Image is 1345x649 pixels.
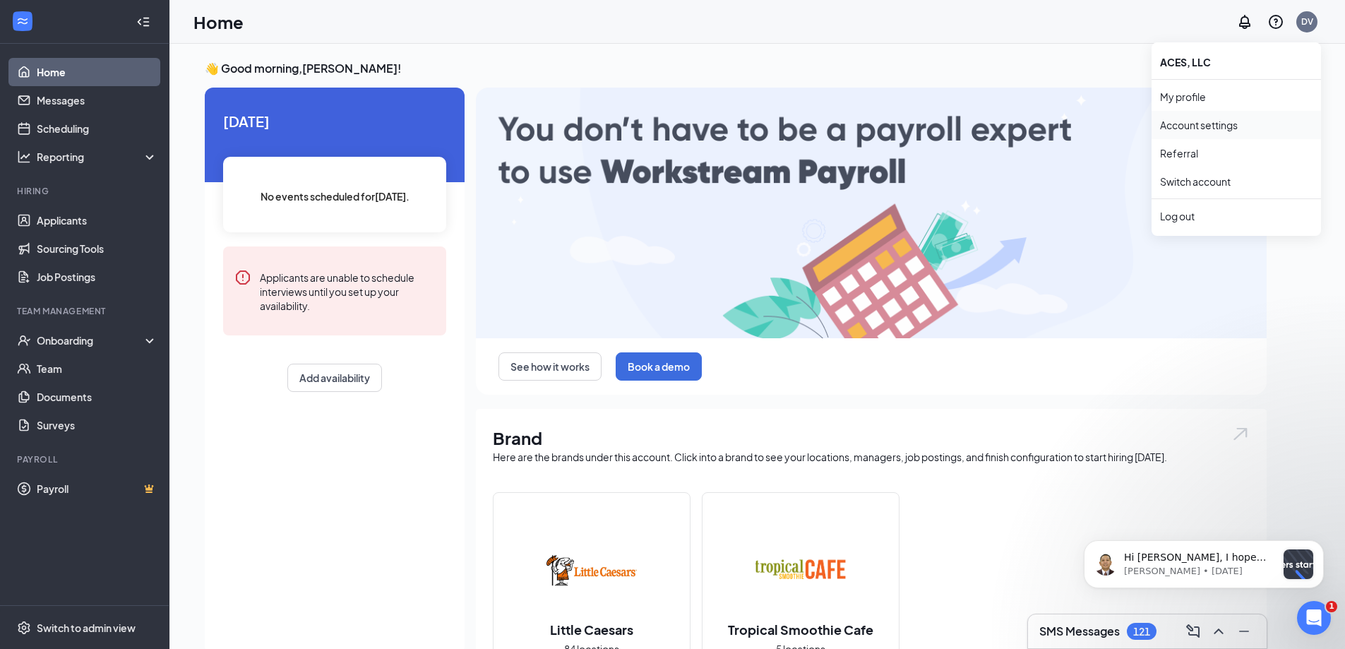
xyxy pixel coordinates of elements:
div: ACES, LLC [1152,48,1321,76]
div: Switch to admin view [37,621,136,635]
a: Applicants [37,206,157,234]
div: Here are the brands under this account. Click into a brand to see your locations, managers, job p... [493,450,1250,464]
div: Applicants are unable to schedule interviews until you set up your availability. [260,269,435,313]
button: ComposeMessage [1182,620,1204,643]
a: Switch account [1160,175,1231,188]
a: Documents [37,383,157,411]
span: No events scheduled for [DATE] . [261,189,410,204]
span: 1 [1326,601,1337,612]
a: Team [37,355,157,383]
button: ChevronUp [1207,620,1230,643]
div: Log out [1160,209,1313,223]
img: Little Caesars [546,525,637,615]
a: Home [37,58,157,86]
a: Messages [37,86,157,114]
svg: Minimize [1236,623,1253,640]
svg: ComposeMessage [1185,623,1202,640]
svg: ChevronUp [1210,623,1227,640]
a: Job Postings [37,263,157,291]
p: Message from Mike, sent 4d ago [61,53,214,66]
a: Account settings [1160,118,1313,132]
div: Payroll [17,453,155,465]
svg: UserCheck [17,333,31,347]
div: Hiring [17,185,155,197]
button: Book a demo [616,352,702,381]
a: Referral [1160,146,1313,160]
div: 121 [1133,626,1150,638]
a: PayrollCrown [37,475,157,503]
img: open.6027fd2a22e1237b5b06.svg [1231,426,1250,442]
svg: Error [234,269,251,286]
img: Tropical Smoothie Cafe [755,525,846,615]
h2: Tropical Smoothie Cafe [714,621,887,638]
svg: Analysis [17,150,31,164]
svg: Notifications [1236,13,1253,30]
a: Scheduling [37,114,157,143]
div: Reporting [37,150,158,164]
h1: Brand [493,426,1250,450]
button: Add availability [287,364,382,392]
a: My profile [1160,90,1313,104]
svg: Settings [17,621,31,635]
h3: SMS Messages [1039,624,1120,639]
span: [DATE] [223,110,446,132]
div: DV [1301,16,1313,28]
button: See how it works [498,352,602,381]
a: Sourcing Tools [37,234,157,263]
div: Onboarding [37,333,145,347]
iframe: Intercom live chat [1297,601,1331,635]
div: Team Management [17,305,155,317]
button: Minimize [1233,620,1255,643]
span: Hi [PERSON_NAME], I hope this message finds you well. I am [PERSON_NAME] from the Workstream chat... [61,40,213,359]
h2: Little Caesars [536,621,647,638]
h3: 👋 Good morning, [PERSON_NAME] ! [205,61,1267,76]
img: payroll-large.gif [476,88,1267,338]
svg: QuestionInfo [1267,13,1284,30]
svg: Collapse [136,15,150,29]
svg: WorkstreamLogo [16,14,30,28]
iframe: Intercom notifications message [1063,512,1345,611]
h1: Home [193,10,244,34]
a: Surveys [37,411,157,439]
